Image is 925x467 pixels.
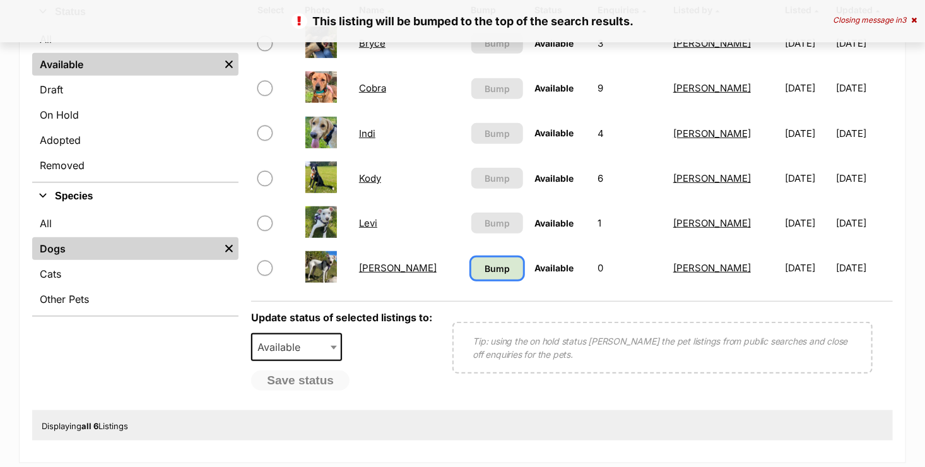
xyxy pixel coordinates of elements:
[593,21,667,65] td: 3
[485,172,510,185] span: Bump
[837,246,892,290] td: [DATE]
[220,53,239,76] a: Remove filter
[673,262,751,274] a: [PERSON_NAME]
[32,129,239,151] a: Adopted
[471,213,524,233] button: Bump
[32,237,220,260] a: Dogs
[359,172,381,184] a: Kody
[593,157,667,200] td: 6
[593,201,667,245] td: 1
[781,201,835,245] td: [DATE]
[471,257,524,280] a: Bump
[837,112,892,155] td: [DATE]
[359,37,386,49] a: Bryce
[485,82,510,95] span: Bump
[781,112,835,155] td: [DATE]
[534,83,574,93] span: Available
[534,218,574,228] span: Available
[534,263,574,273] span: Available
[485,127,510,140] span: Bump
[593,246,667,290] td: 0
[471,33,524,54] button: Bump
[32,188,239,204] button: Species
[32,263,239,285] a: Cats
[673,37,751,49] a: [PERSON_NAME]
[359,262,437,274] a: [PERSON_NAME]
[252,338,313,356] span: Available
[833,16,917,25] div: Closing message in
[32,210,239,316] div: Species
[359,82,386,94] a: Cobra
[485,216,510,230] span: Bump
[13,13,912,30] p: This listing will be bumped to the top of the search results.
[485,37,510,50] span: Bump
[471,168,524,189] button: Bump
[534,173,574,184] span: Available
[781,246,835,290] td: [DATE]
[359,217,377,229] a: Levi
[673,127,751,139] a: [PERSON_NAME]
[251,311,432,324] label: Update status of selected listings to:
[359,127,375,139] a: Indi
[32,103,239,126] a: On Hold
[220,237,239,260] a: Remove filter
[42,421,128,431] span: Displaying Listings
[781,21,835,65] td: [DATE]
[251,333,342,361] span: Available
[81,421,98,431] strong: all 6
[673,82,751,94] a: [PERSON_NAME]
[32,53,220,76] a: Available
[471,123,524,144] button: Bump
[593,66,667,110] td: 9
[473,334,852,361] p: Tip: using the on hold status [PERSON_NAME] the pet listings from public searches and close off e...
[32,25,239,182] div: Status
[32,288,239,310] a: Other Pets
[485,262,510,275] span: Bump
[471,78,524,99] button: Bump
[593,112,667,155] td: 4
[32,212,239,235] a: All
[781,66,835,110] td: [DATE]
[837,157,892,200] td: [DATE]
[837,201,892,245] td: [DATE]
[902,15,906,25] span: 3
[781,157,835,200] td: [DATE]
[837,21,892,65] td: [DATE]
[673,172,751,184] a: [PERSON_NAME]
[32,154,239,177] a: Removed
[534,127,574,138] span: Available
[534,38,574,49] span: Available
[837,66,892,110] td: [DATE]
[673,217,751,229] a: [PERSON_NAME]
[305,71,337,103] img: Cobra
[32,78,239,101] a: Draft
[251,370,350,391] button: Save status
